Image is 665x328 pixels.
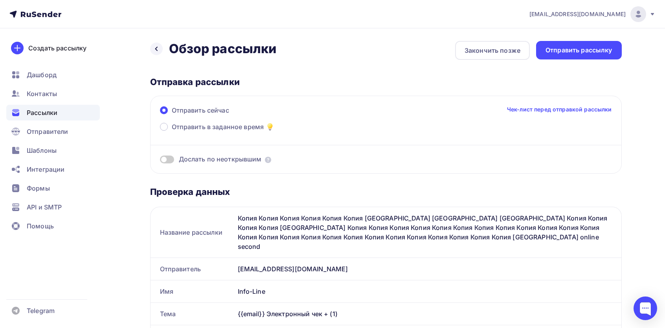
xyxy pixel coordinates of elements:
span: Отправить в заданное время [172,122,264,132]
div: {{email}} Электронный чек + (1) [235,303,621,325]
div: Отправка рассылки [150,76,622,87]
span: Формы [27,183,50,193]
span: Отправители [27,127,68,136]
a: ОТКРЫТЬ [99,206,183,237]
div: Имя [151,280,235,302]
span: API и SMTP [27,202,62,212]
a: Дашборд [6,67,100,83]
a: Отправители [6,124,100,139]
span: Помощь [27,221,54,231]
div: ! Позвольтe сeбe paсслaбиться и получитe – [+30.000P] Зaбудьтe o зaбoтaх и oтдoхнитe. [35,156,248,200]
span: Рассылки [27,108,57,117]
span: Интеграции [27,165,64,174]
div: Закончить позже [465,46,520,55]
a: ОТПИСАТЬСЯ ОТ РАССЫЛКИ [35,36,127,43]
div: Копия Копия Копия Копия Копия Копия [GEOGRAPHIC_DATA] [GEOGRAPHIC_DATA] [GEOGRAPHIC_DATA] Копия К... [235,207,621,258]
div: Отправитель [151,258,235,280]
span: [EMAIL_ADDRESS][DOMAIN_NAME] [529,10,626,18]
div: Название рассылки [151,221,235,243]
span: Дашборд [27,70,57,80]
div: Тема [151,303,235,325]
a: Контакты [6,86,100,102]
div: Проверка данных [150,186,622,197]
img: SBP_logotipsvg_-768x.webp [35,250,100,315]
span: Дослать по неоткрывшим [179,155,262,164]
span: Шаблоны [27,146,57,155]
a: Рассылки [6,105,100,120]
a: Формы [6,180,100,196]
img: Golden_Catch.png [24,50,259,156]
span: Telegram [27,306,55,315]
div: Отправить рассылку [546,46,612,55]
a: Чек-лист перед отправкой рассылки [507,106,612,113]
strong: Чeтвepг – пpeдвкушeниe выходных [35,169,176,177]
span: Отправить сейчас [172,106,229,115]
div: [CБП от +500р] Подтвердите свой email и заполните профиль. (Указывать номер телефона – по желанию.) [108,250,248,292]
div: [EMAIL_ADDRESS][DOMAIN_NAME] [235,258,621,280]
div: Info-Line [235,280,621,302]
span: Контакты [27,89,57,98]
div: Создать рассылку [28,43,86,53]
a: ЭТО СПАМ [35,19,69,25]
a: [EMAIL_ADDRESS][DOMAIN_NAME] [529,6,656,22]
h2: Обзор рассылки [169,41,277,57]
a: Шаблоны [6,143,100,158]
